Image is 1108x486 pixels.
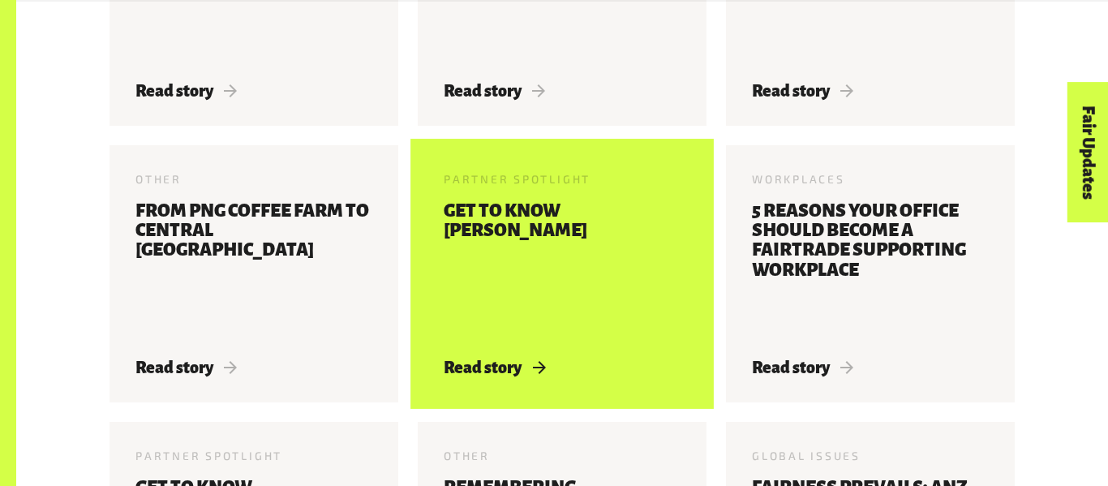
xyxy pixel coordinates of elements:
h3: Get to know [PERSON_NAME] [444,201,681,339]
span: Global Issues [752,449,861,462]
a: Partner Spotlight Get to know [PERSON_NAME] Read story [418,145,706,402]
h3: 5 reasons your office should become a Fairtrade Supporting Workplace [752,201,989,339]
h3: From PNG coffee farm to central [GEOGRAPHIC_DATA] [135,201,372,339]
span: Read story [752,359,853,376]
span: Read story [444,359,545,376]
span: Other [444,449,490,462]
span: Read story [444,82,545,100]
a: Workplaces 5 reasons your office should become a Fairtrade Supporting Workplace Read story [726,145,1015,402]
span: Partner Spotlight [135,449,282,462]
a: Other From PNG coffee farm to central [GEOGRAPHIC_DATA] Read story [110,145,398,402]
span: Read story [135,359,237,376]
span: Other [135,172,182,186]
span: Read story [135,82,237,100]
span: Partner Spotlight [444,172,591,186]
span: Workplaces [752,172,845,186]
span: Read story [752,82,853,100]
